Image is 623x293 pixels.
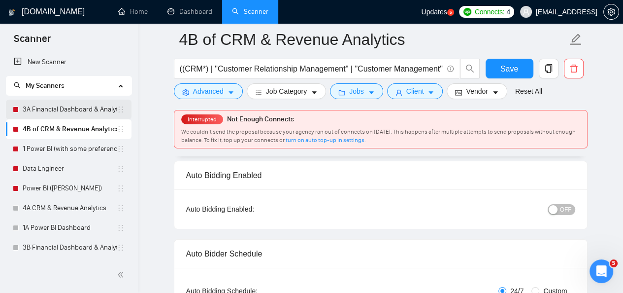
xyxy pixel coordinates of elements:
li: 4A CRM & Revenue Analytics [6,198,131,218]
div: Auto Bidding Enabled [186,161,575,189]
span: Job Category [266,86,307,97]
li: New Scanner [6,52,131,72]
textarea: Message… [8,197,189,214]
span: 5 [610,259,618,267]
span: holder [117,184,125,192]
li: 4B of CRM & Revenue Analytics [6,119,131,139]
span: Connects: [475,6,504,17]
a: Power BI ([PERSON_NAME]) [23,179,117,198]
a: 3A Financial Dashboard & Analytics [23,100,117,119]
button: idcardVendorcaret-down [447,83,507,99]
li: 3A Financial Dashboard & Analytics [6,100,131,119]
span: holder [117,145,125,153]
a: 5 [447,9,454,16]
div: Auto Bidding Enabled: [186,204,316,215]
span: user [395,89,402,96]
span: info-circle [447,66,454,72]
img: logo [8,4,15,20]
button: go back [6,4,25,23]
span: edit [569,33,582,46]
span: OFF [560,204,572,215]
span: caret-down [228,89,234,96]
span: folder [338,89,345,96]
li: Data Engineer [6,159,131,179]
span: bars [255,89,262,96]
span: caret-down [368,89,375,96]
li: 3B Financial Dashboard & Analytics [6,238,131,257]
button: Gif picker [31,218,39,225]
img: Profile image for Dima [28,5,44,21]
span: search [460,64,479,73]
a: New Scanner [14,52,124,72]
span: delete [564,64,583,73]
li: 1A Power BI Dashboard [6,218,131,238]
li: Power BI (Dipankar) [6,179,131,198]
span: caret-down [311,89,318,96]
span: holder [117,244,125,252]
button: copy [539,59,558,78]
button: delete [564,59,584,78]
a: Data Engineer [23,159,117,179]
a: 3B Financial Dashboard & Analytics [23,238,117,257]
a: 1 Power BI (with some preference) [23,139,117,159]
button: Send a message… [169,214,185,229]
img: upwork-logo.png [463,8,471,16]
iframe: Intercom live chat [590,259,613,283]
button: Save [486,59,533,78]
div: Also, it could be easily checked by searching for the exact phrase: [16,128,154,157]
p: +1 other [48,12,76,22]
h1: Dima [48,5,67,12]
span: holder [117,204,125,212]
a: searchScanner [232,7,268,16]
span: holder [117,125,125,133]
span: Jobs [349,86,364,97]
button: folderJobscaret-down [330,83,383,99]
button: setting [603,4,619,20]
span: Updates [421,8,447,16]
button: barsJob Categorycaret-down [247,83,326,99]
span: idcard [455,89,462,96]
span: setting [182,89,189,96]
span: holder [117,165,125,173]
div: Auto Bidder Schedule [186,240,575,268]
a: Reset All [515,86,542,97]
span: Advanced [193,86,224,97]
span: caret-down [427,89,434,96]
a: turn on auto top-up in settings. [286,137,366,144]
a: setting [603,8,619,16]
button: Upload attachment [47,218,55,225]
span: search [14,82,21,89]
span: My Scanners [14,81,65,90]
span: 4 [506,6,510,17]
span: user [523,8,529,15]
span: Save [500,63,518,75]
span: Client [406,86,424,97]
input: Search Freelance Jobs... [180,63,443,75]
span: double-left [117,270,127,280]
a: 4B of CRM & Revenue Analytics [23,119,117,139]
button: search [460,59,480,78]
a: 1A Power BI Dashboard [23,218,117,238]
li: 1 Power BI (with some preference) [6,139,131,159]
a: dashboardDashboard [167,7,212,16]
span: Interrupted [185,116,220,123]
span: My Scanners [26,81,65,90]
span: We couldn’t send the proposal because your agency ran out of connects on [DATE]. This happens aft... [181,128,576,144]
button: Emoji picker [15,218,23,225]
button: Home [172,4,191,23]
span: holder [117,106,125,113]
input: Scanner name... [179,27,567,52]
span: copy [539,64,558,73]
a: 4A CRM & Revenue Analytics [23,198,117,218]
a: homeHome [118,7,148,16]
span: holder [117,224,125,232]
text: 5 [449,10,452,15]
span: Vendor [466,86,488,97]
button: userClientcaret-down [387,83,443,99]
span: Scanner [6,32,59,52]
button: settingAdvancedcaret-down [174,83,243,99]
span: Not Enough Connects [227,115,294,123]
span: caret-down [492,89,499,96]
